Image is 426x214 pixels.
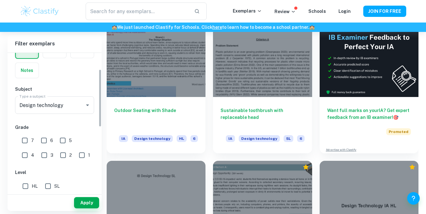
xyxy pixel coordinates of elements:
button: JOIN FOR FREE [363,6,406,17]
p: Exemplars [233,8,262,14]
a: Want full marks on yourIA? Get expert feedback from an IB examiner!PromotedAdvertise with Clastify [320,23,418,153]
span: Design technology [239,135,280,142]
span: 🏫 [112,25,117,30]
button: Notes [15,63,39,78]
a: Login [338,9,351,14]
span: SL [54,183,60,190]
img: Clastify logo [20,5,60,18]
span: 5 [69,137,72,144]
span: 1 [88,152,90,159]
span: 2 [69,152,72,159]
span: 6 [50,137,53,144]
a: Outdoor Seating with ShadeIADesign technologyHL6 [107,23,205,153]
button: Open [83,101,92,110]
span: IA [226,135,235,142]
div: Premium [409,164,415,170]
h6: Sustainable toothbrush with replaceable head [221,107,304,128]
a: Schools [308,9,326,14]
h6: We just launched Clastify for Schools. Click to learn how to become a school partner. [1,24,425,31]
span: Design technology [132,135,173,142]
div: Premium [303,164,309,170]
span: SL [284,135,293,142]
p: Review [274,8,296,15]
span: IA [119,135,128,142]
span: Promoted [386,128,411,135]
span: 4 [31,152,34,159]
button: Apply [74,197,99,208]
a: Sustainable toothbrush with replaceable headIADesign technologySL6 [213,23,312,153]
a: Advertise with Clastify [326,148,356,152]
span: HL [32,183,38,190]
span: HL [177,135,187,142]
span: 🎯 [393,115,398,120]
h6: Level [15,169,94,176]
span: 7 [31,137,34,144]
h6: Outdoor Seating with Shade [114,107,198,128]
span: 6 [190,135,198,142]
h6: Grade [15,124,94,131]
img: Thumbnail [320,23,418,97]
a: here [212,25,222,30]
span: 🏫 [309,25,315,30]
button: Help and Feedback [407,192,420,205]
span: 6 [297,135,305,142]
input: Search for any exemplars... [86,3,189,20]
span: 3 [51,152,53,159]
h6: Filter exemplars [8,35,102,53]
h6: Subject [15,86,94,93]
label: Type a subject [19,94,45,99]
h6: Want full marks on your IA ? Get expert feedback from an IB examiner! [327,107,411,121]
